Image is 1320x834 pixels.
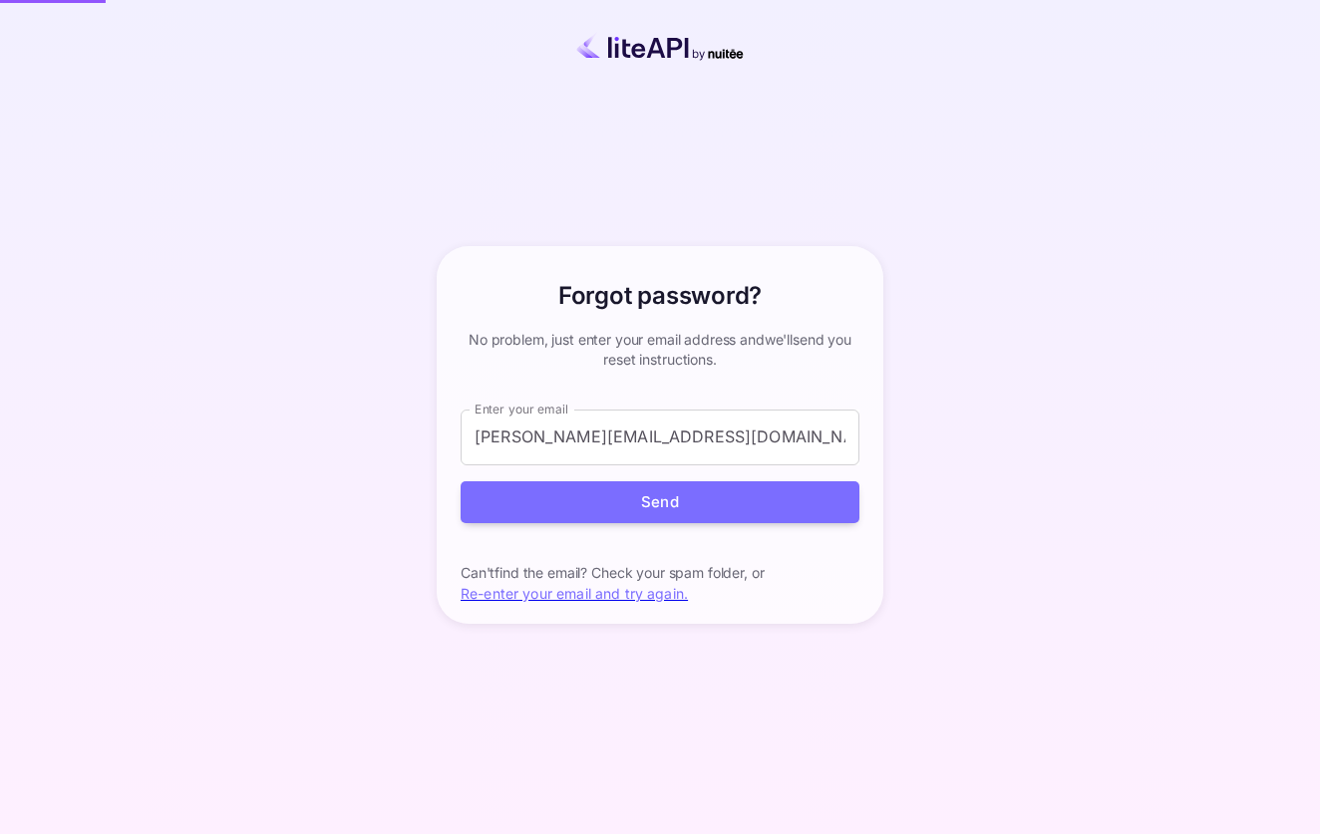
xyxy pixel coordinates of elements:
img: liteapi [545,32,775,61]
p: No problem, just enter your email address and we'll send you reset instructions. [461,330,859,370]
button: Send [461,481,859,524]
p: Can't find the email? Check your spam folder, or [461,563,859,583]
a: Re-enter your email and try again. [461,585,688,602]
h6: Forgot password? [558,278,762,314]
label: Enter your email [475,401,568,417]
